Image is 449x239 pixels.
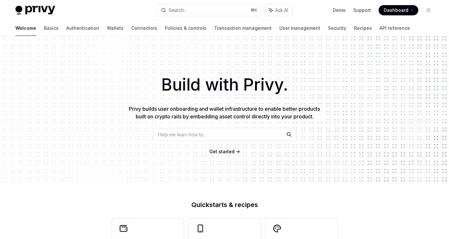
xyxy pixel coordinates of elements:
button: Toggle dark mode [423,5,434,15]
span: Get started [209,149,235,154]
div: Search... [169,6,187,14]
a: Connectors [131,20,157,36]
h2: Quickstarts & recipes [112,202,337,208]
a: Wallets [107,20,124,36]
a: Transaction management [214,20,272,36]
a: Security [328,20,346,36]
a: Welcome [15,20,36,36]
button: Ask AI [264,4,293,16]
a: Policies & controls [165,20,206,36]
a: API reference [380,20,410,36]
a: Support [353,7,371,13]
span: Ask AI [275,7,288,13]
a: Demo [333,7,346,13]
a: Dashboard [379,5,418,15]
span: Dashboard [384,7,408,13]
a: Get started [209,148,235,155]
button: Search...⌘K [156,4,261,16]
a: Authentication [66,20,99,36]
a: Recipes [354,20,372,36]
span: Privy builds user onboarding and wallet infrastructure to enable better products built on crypto ... [129,106,320,120]
a: Basics [44,20,59,36]
span: ⌘ K [251,8,257,13]
img: light logo [15,6,55,15]
span: Help me learn how to… [158,131,207,138]
h1: Build with Privy. [10,72,439,97]
a: User management [279,20,320,36]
